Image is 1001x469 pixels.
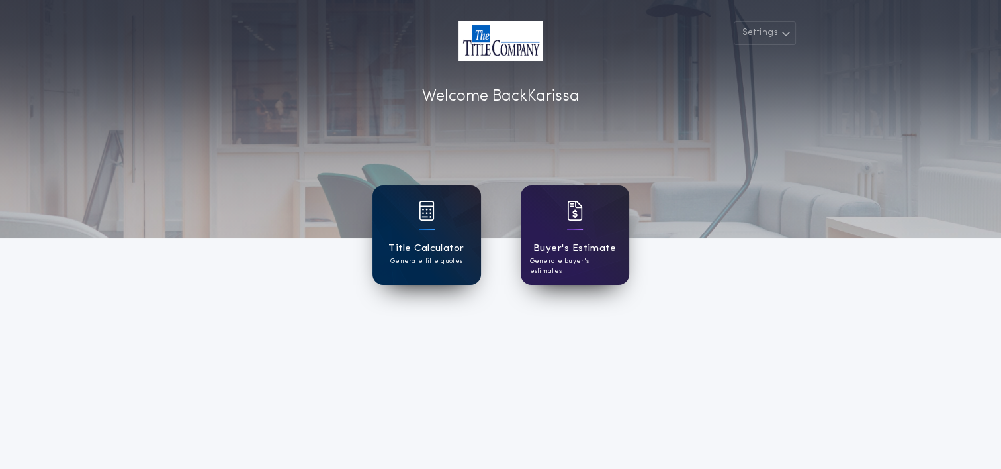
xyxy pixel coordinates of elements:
[458,21,543,61] img: account-logo
[734,21,796,45] button: Settings
[533,241,616,256] h1: Buyer's Estimate
[422,85,580,109] p: Welcome Back Karissa
[521,185,629,285] a: card iconBuyer's EstimateGenerate buyer's estimates
[419,201,435,221] img: card icon
[372,185,481,285] a: card iconTitle CalculatorGenerate title quotes
[390,256,462,266] p: Generate title quotes
[388,241,464,256] h1: Title Calculator
[567,201,583,221] img: card icon
[530,256,620,276] p: Generate buyer's estimates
